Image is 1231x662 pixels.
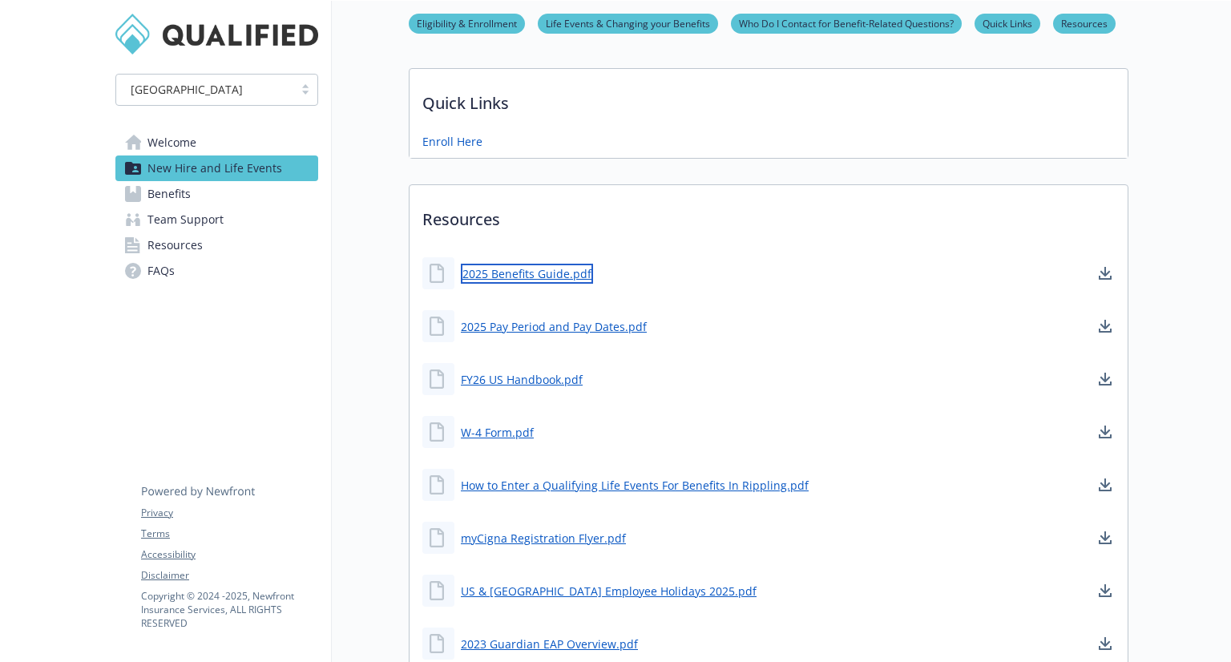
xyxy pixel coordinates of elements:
a: download document [1096,317,1115,336]
a: W-4 Form.pdf [461,424,534,441]
a: Life Events & Changing your Benefits [538,15,718,30]
span: Team Support [147,207,224,232]
a: Terms [141,527,317,541]
a: Welcome [115,130,318,155]
a: 2023 Guardian EAP Overview.pdf [461,636,638,652]
a: Quick Links [975,15,1040,30]
a: Who Do I Contact for Benefit-Related Questions? [731,15,962,30]
a: FAQs [115,258,318,284]
p: Quick Links [410,69,1128,128]
span: FAQs [147,258,175,284]
a: Resources [1053,15,1116,30]
a: download document [1096,475,1115,494]
span: [GEOGRAPHIC_DATA] [124,81,285,98]
a: 2025 Benefits Guide.pdf [461,264,593,284]
a: Team Support [115,207,318,232]
p: Copyright © 2024 - 2025 , Newfront Insurance Services, ALL RIGHTS RESERVED [141,589,317,630]
a: download document [1096,264,1115,283]
a: download document [1096,422,1115,442]
span: Resources [147,232,203,258]
a: download document [1096,369,1115,389]
a: Disclaimer [141,568,317,583]
a: download document [1096,528,1115,547]
a: FY26 US Handbook.pdf [461,371,583,388]
a: New Hire and Life Events [115,155,318,181]
span: Benefits [147,181,191,207]
a: download document [1096,581,1115,600]
a: myCigna Registration Flyer.pdf [461,530,626,547]
a: Benefits [115,181,318,207]
a: download document [1096,634,1115,653]
a: Eligibility & Enrollment [409,15,525,30]
a: Enroll Here [422,133,482,150]
a: How to Enter a Qualifying Life Events For Benefits In Rippling.pdf [461,477,809,494]
span: Welcome [147,130,196,155]
a: US & [GEOGRAPHIC_DATA] Employee Holidays 2025.pdf [461,583,757,599]
a: Accessibility [141,547,317,562]
span: [GEOGRAPHIC_DATA] [131,81,243,98]
a: Privacy [141,506,317,520]
a: 2025 Pay Period and Pay Dates.pdf [461,318,647,335]
p: Resources [410,185,1128,244]
a: Resources [115,232,318,258]
span: New Hire and Life Events [147,155,282,181]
